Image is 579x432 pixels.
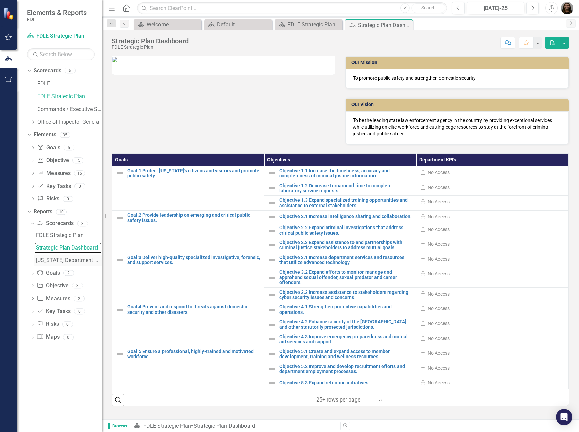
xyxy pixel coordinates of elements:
[143,423,191,429] a: FDLE Strategic Plan
[127,255,261,265] a: Goal 3 Deliver high-quality specialized investigative, forensic, and support services.
[37,195,59,203] a: Risks
[74,296,85,301] div: 2
[279,349,413,360] a: Objective 5.1 Create and expand access to member development, training and wellness resources.
[64,145,74,151] div: 5
[27,48,95,60] input: Search Below...
[37,144,60,152] a: Goals
[37,80,102,88] a: FDLE
[268,350,276,358] img: Not Defined
[279,168,413,179] a: Objective 1.1 Increase the timeliness, accuracy and completeness of criminal justice information.
[469,4,522,13] div: [DATE]-25
[116,214,124,222] img: Not Defined
[37,170,70,177] a: Measures
[37,220,73,228] a: Scorecards
[428,320,450,327] div: No Access
[428,256,450,262] div: No Access
[36,257,102,263] div: [US_STATE] Department Of Law Enforcement Strategic Plan
[74,183,85,189] div: 0
[127,168,261,179] a: Goal 1 Protect [US_STATE]'s citizens and visitors and promote public safety.
[268,379,276,387] img: Not Defined
[62,321,73,327] div: 0
[37,333,59,341] a: Maps
[37,182,71,190] a: Key Tasks
[127,304,261,315] a: Goal 4 Prevent and respond to threats against domestic security and other disasters.
[37,320,59,328] a: Risks
[63,270,74,276] div: 2
[428,305,450,312] div: No Access
[112,57,117,62] img: strategic%20plan%20header%20test_Blue3.jpg
[358,21,411,29] div: Strategic Plan Dashboard
[279,304,413,315] a: Objective 4.1 Strengthen protective capabilities and operations.
[134,422,335,430] div: »
[428,379,450,386] div: No Access
[34,131,56,139] a: Elements
[27,32,95,40] a: FDLE Strategic Plan
[27,8,87,17] span: Elements & Reports
[77,221,88,226] div: 3
[268,169,276,177] img: Not Defined
[116,306,124,314] img: Not Defined
[268,199,276,207] img: Not Defined
[268,335,276,343] img: Not Defined
[279,240,413,251] a: Objective 2.3 Expand assistance to and partnerships with criminal justice stakeholders to address...
[351,60,565,65] h3: Our Mission
[428,270,450,277] div: No Access
[147,20,200,29] div: Welcome
[268,306,276,314] img: Not Defined
[63,334,74,340] div: 0
[60,132,70,138] div: 35
[428,241,450,247] div: No Access
[217,20,270,29] div: Default
[34,208,52,216] a: Reports
[351,102,565,107] h3: Our Vision
[428,290,450,297] div: No Access
[268,213,276,221] img: Not Defined
[279,290,413,300] a: Objective 3.3 Increase assistance to stakeholders regarding cyber security issues and concerns.
[37,106,102,113] a: Commands / Executive Support Branch
[56,209,67,215] div: 10
[37,157,69,165] a: Objective
[37,93,102,101] a: FDLE Strategic Plan
[74,170,85,176] div: 15
[34,242,102,253] a: Strategic Plan Dashboard
[116,169,124,177] img: Not Defined
[428,213,450,220] div: No Access
[279,225,413,236] a: Objective 2.2 Expand criminal investigations that address critical public safety issues.
[279,183,413,194] a: Objective 1.2 Decrease turnaround time to complete laboratory service requests.
[34,230,102,241] a: FDLE Strategic Plan
[268,256,276,264] img: Not Defined
[112,37,189,45] div: Strategic Plan Dashboard
[421,5,436,10] span: Search
[279,364,413,374] a: Objective 5.2 Improve and develop recruitment efforts and department employment processes.
[34,67,61,75] a: Scorecards
[467,2,524,14] button: [DATE]-25
[65,68,76,74] div: 5
[36,245,102,251] div: Strategic Plan Dashboard
[137,2,447,14] input: Search ClearPoint...
[268,184,276,192] img: Not Defined
[37,308,70,316] a: Key Tasks
[37,118,102,126] a: Office of Inspector General
[127,349,261,360] a: Goal 5 Ensure a professional, highly-trained and motivated workforce.
[34,255,102,266] a: [US_STATE] Department Of Law Enforcement Strategic Plan
[194,423,255,429] div: Strategic Plan Dashboard
[279,334,413,345] a: Objective 4.3 Improve emergency preparedness and mutual aid services and support.
[279,198,413,208] a: Objective 1.3 Expand specialized training opportunities and assistance to external stakeholders.
[127,213,261,223] a: Goal 2 Provide leadership on emerging and critical public safety issues.
[63,196,73,202] div: 0
[74,308,85,314] div: 0
[279,380,413,385] a: Objective 5.3 Expand retention initiatives.
[353,117,561,137] p: To be the leading state law enforcement agency in the country by providing exceptional services w...
[36,232,102,238] div: FDLE Strategic Plan
[561,2,573,14] img: Morgan Miller
[279,319,413,330] a: Objective 4.2 Enhance security of the [GEOGRAPHIC_DATA] and other statutorily protected jurisdict...
[135,20,200,29] a: Welcome
[428,169,450,176] div: No Access
[37,282,68,290] a: Objective
[428,335,450,342] div: No Access
[108,423,130,429] span: Browser
[428,226,450,233] div: No Access
[3,8,15,20] img: ClearPoint Strategy
[279,255,413,265] a: Objective 3.1 Increase department services and resources that utilize advanced technology.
